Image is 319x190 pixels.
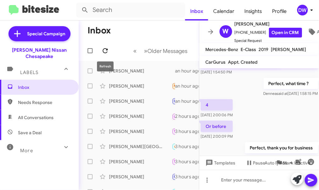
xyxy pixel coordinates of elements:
div: [PERSON_NAME] [109,83,172,89]
span: More [20,148,33,153]
span: Important [174,175,191,179]
div: Perfect [172,173,175,180]
div: 3 hours ago [175,143,206,150]
nav: Page navigation example [130,44,191,57]
span: Important [174,99,191,103]
button: DW [292,5,312,15]
div: 3 hours ago [175,128,206,135]
p: 4 [201,99,233,111]
span: « [134,47,137,55]
span: [DATE] 1:54:50 PM [201,70,232,74]
span: 2019 [259,47,269,52]
div: DW [297,5,308,15]
a: Open in CRM [269,28,302,37]
div: Sorry, busy this afternoon have a car already [172,158,175,165]
span: Call Them [174,115,191,119]
span: Labels [20,70,38,75]
button: Previous [130,44,141,57]
span: CarGurus [206,59,226,65]
div: an hour ago [175,68,206,74]
span: Mercedes-Benz [206,47,238,52]
span: [DATE] 2:00:06 PM [201,112,233,117]
span: Try Pausing [174,129,192,133]
span: Needs Response [18,99,71,106]
div: Precisely [172,82,175,89]
h1: Inbox [88,26,111,36]
span: Older Messages [148,48,188,55]
div: 2 hours ago [175,113,206,119]
span: Auto Fields [265,157,295,169]
span: W [223,26,229,37]
a: Profile [267,2,292,20]
span: Needs Response [174,84,201,88]
span: [PERSON_NAME] [271,47,306,52]
span: Appt. Created [228,59,258,65]
span: Try Pausing [174,159,192,164]
div: [PERSON_NAME] [109,174,172,180]
span: Special Campaign [27,31,66,37]
span: E-Class [241,47,256,52]
span: » [144,47,148,55]
span: Special Request [235,37,302,44]
div: I'm going to [GEOGRAPHIC_DATA] [DATE] [172,143,175,150]
div: 3 hours ago [175,158,206,165]
a: Calendar [208,2,239,20]
div: Perfect, thank you for business [172,68,175,74]
div: an hour ago [175,98,206,104]
span: [PHONE_NUMBER] [235,28,302,37]
div: 3 hours ago [175,174,206,180]
span: Dennea [DATE] 1:58:15 PM [263,91,318,96]
button: Auto Fields [260,157,300,169]
span: Dennea [DATE] 2:01:32 PM [263,155,318,160]
div: What's making you want to wait? [172,128,175,135]
span: Save a Deal [18,130,42,136]
div: [PERSON_NAME][GEOGRAPHIC_DATA] [109,143,172,150]
span: All Conversations [18,114,54,121]
span: 🔥 Hot [174,144,185,148]
div: [PERSON_NAME] [109,68,172,74]
span: Templates [204,157,236,169]
a: Special Campaign [9,26,71,41]
p: Perfect, what time ? [263,78,318,89]
span: [DATE] 2:00:09 PM [201,134,233,139]
p: Or before [201,121,233,132]
button: Pause [241,157,271,169]
span: said at [276,91,288,96]
span: Inbox [18,84,71,90]
input: Search [76,3,185,18]
div: [PERSON_NAME] [109,113,172,119]
a: Inbox [185,2,208,20]
span: [PERSON_NAME] [235,20,302,28]
div: an hour ago [175,83,206,89]
div: Are you able to stop by to see what we can offer you ? [172,97,175,105]
div: Inbound Call [172,112,175,120]
span: said at [276,155,288,160]
a: Insights [239,2,267,20]
div: [PERSON_NAME] [109,128,172,135]
button: Next [140,44,191,57]
div: [PERSON_NAME] [109,98,172,104]
div: [PERSON_NAME] [109,158,172,165]
div: Refresh [97,61,114,72]
p: Perfect, thank you for business [245,142,318,153]
button: Templates [199,157,241,169]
